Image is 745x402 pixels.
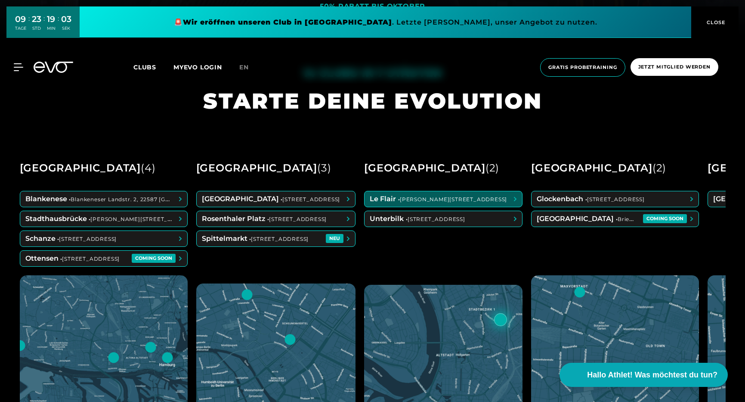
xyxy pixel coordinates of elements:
span: ( 3 ) [317,162,331,174]
span: Hallo Athlet! Was möchtest du tun? [587,369,717,381]
div: : [28,14,30,37]
div: 19 [47,13,56,25]
div: [GEOGRAPHIC_DATA] [20,158,156,178]
div: 03 [61,13,71,25]
div: STD [32,25,41,31]
div: : [43,14,45,37]
span: ( 2 ) [652,162,666,174]
span: Jetzt Mitglied werden [638,63,711,71]
span: ( 4 ) [141,162,155,174]
div: [GEOGRAPHIC_DATA] [531,158,666,178]
span: Clubs [133,63,156,71]
span: ( 2 ) [485,162,499,174]
a: MYEVO LOGIN [173,63,222,71]
span: Gratis Probetraining [548,64,617,71]
div: 23 [32,13,41,25]
div: TAGE [15,25,26,31]
a: en [239,62,259,72]
div: MIN [47,25,56,31]
h1: STARTE DEINE EVOLUTION [203,87,542,115]
button: CLOSE [691,6,739,38]
span: en [239,63,249,71]
div: [GEOGRAPHIC_DATA] [196,158,331,178]
a: Jetzt Mitglied werden [628,58,721,77]
div: SEK [61,25,71,31]
div: : [58,14,59,37]
span: CLOSE [705,19,726,26]
div: 09 [15,13,26,25]
a: Clubs [133,63,173,71]
div: [GEOGRAPHIC_DATA] [364,158,499,178]
a: Gratis Probetraining [538,58,628,77]
button: Hallo Athlet! Was möchtest du tun? [560,363,728,387]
